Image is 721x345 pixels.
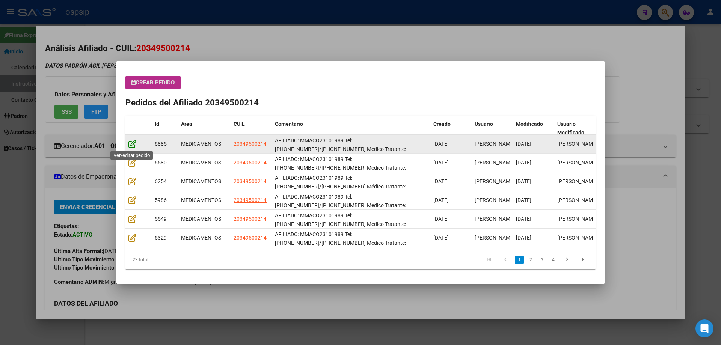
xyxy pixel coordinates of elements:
datatable-header-cell: Id [152,116,178,141]
span: Creado [433,121,451,127]
span: MEDICAMENTOS [181,160,221,166]
a: go to next page [560,256,574,264]
datatable-header-cell: Comentario [272,116,430,141]
span: [DATE] [516,235,531,241]
a: go to last page [576,256,591,264]
span: 6885 [155,141,167,147]
span: [PERSON_NAME] [557,141,597,147]
span: Area [181,121,192,127]
span: Usuario [475,121,493,127]
span: [PERSON_NAME] [475,197,515,203]
span: Id [155,121,159,127]
a: go to previous page [498,256,513,264]
span: 20349500214 [234,216,267,222]
span: [DATE] [516,197,531,203]
span: Crear Pedido [131,79,175,86]
span: [PERSON_NAME] [557,235,597,241]
span: [PERSON_NAME] [475,235,515,241]
span: MEDICAMENTOS [181,235,221,241]
a: 2 [526,256,535,264]
span: [DATE] [516,160,531,166]
datatable-header-cell: CUIL [231,116,272,141]
span: [PERSON_NAME] [475,216,515,222]
span: [PERSON_NAME] [557,197,597,203]
span: 5986 [155,197,167,203]
span: AFILIADO: MMACO23101989 Tel: 11-6133-1276/11-2405-1880 Médico Tratante: RICCO Correo electrónico:... [275,175,416,206]
span: Usuario Modificado [557,121,584,136]
span: [DATE] [433,160,449,166]
span: [DATE] [433,141,449,147]
span: AFILIADO: MMACO23101989 Tel: 11-6133-1276/11-2405-1880 Médico Tratante: RICCO Correo electrónico:... [275,212,406,244]
span: 5329 [155,235,167,241]
span: 20349500214 [234,178,267,184]
li: page 2 [525,253,536,266]
span: [DATE] [516,141,531,147]
a: 3 [537,256,546,264]
span: AFILIADO: MMACO23101989 Tel: 11-6133-1276/11-2405-1880 Médico Tratante: RICCO Correo electrónico:... [275,156,416,188]
datatable-header-cell: Usuario Modificado [554,116,596,141]
li: page 3 [536,253,548,266]
datatable-header-cell: Area [178,116,231,141]
span: [DATE] [516,178,531,184]
span: 5549 [155,216,167,222]
datatable-header-cell: Creado [430,116,472,141]
li: page 1 [514,253,525,266]
span: [DATE] [433,197,449,203]
span: [DATE] [516,216,531,222]
span: [PERSON_NAME] [475,178,515,184]
span: [PERSON_NAME] [557,178,597,184]
h2: Pedidos del Afiliado 20349500214 [125,96,596,109]
span: [DATE] [433,178,449,184]
span: MEDICAMENTOS [181,178,221,184]
span: [PERSON_NAME] [557,160,597,166]
span: AFILIADO: MMACO23101989 Tel: 11-6133-1276/11-2405-1880 Médico Tratante: RICCO Correo electrónico:... [275,194,406,225]
span: MEDICAMENTOS [181,141,221,147]
span: MEDICAMENTOS [181,216,221,222]
span: CUIL [234,121,245,127]
datatable-header-cell: Modificado [513,116,554,141]
span: Comentario [275,121,303,127]
span: 6254 [155,178,167,184]
span: [DATE] [433,235,449,241]
datatable-header-cell: Usuario [472,116,513,141]
span: MEDICAMENTOS [181,197,221,203]
span: 20349500214 [234,235,267,241]
a: 1 [515,256,524,264]
div: 23 total [125,250,218,269]
span: [DATE] [433,216,449,222]
button: Crear Pedido [125,76,181,89]
span: [PERSON_NAME] [557,216,597,222]
span: AFILIADO: MMACO23101989 Tel: 11-6133-1276/11-2405-1880 Médico Tratante: RICCO Correo electrónico:... [275,137,416,169]
div: Open Intercom Messenger [695,319,713,337]
span: 20349500214 [234,197,267,203]
li: page 4 [548,253,559,266]
a: go to first page [482,256,496,264]
span: 20349500214 [234,160,267,166]
span: 6580 [155,160,167,166]
a: 4 [549,256,558,264]
span: AFILIADO: MMACO23101989 Tel: 11-6133-1276/11-2405-1880 Médico Tratante: RICCO Correo electrónico:... [275,231,406,263]
span: [PERSON_NAME] [475,160,515,166]
span: 20349500214 [234,141,267,147]
span: [PERSON_NAME] [475,141,515,147]
span: Modificado [516,121,543,127]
